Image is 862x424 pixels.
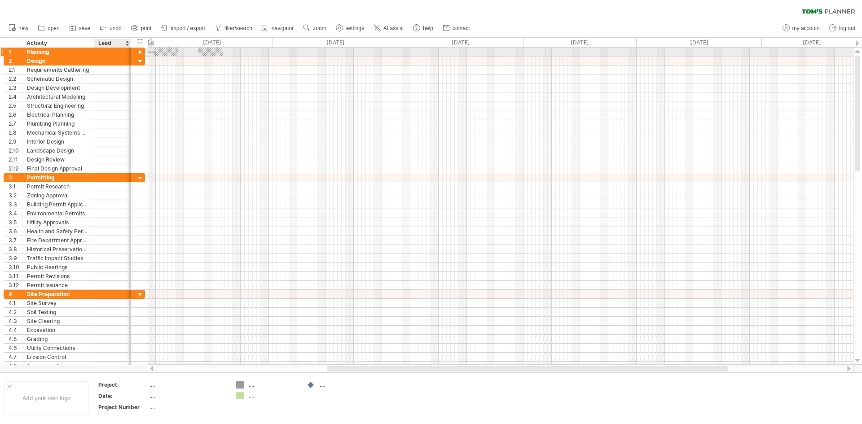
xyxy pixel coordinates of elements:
a: AI assist [371,22,406,34]
div: Activity [26,39,89,48]
div: Traffic Impact Studies [27,254,89,262]
div: 3.2 [9,191,22,200]
div: 4 [9,290,22,298]
div: 3 [9,173,22,182]
span: undo [110,25,122,31]
div: 2.7 [9,119,22,128]
a: log out [827,22,858,34]
div: January 2026 [398,38,523,47]
div: .... [150,392,225,400]
a: print [129,22,154,34]
div: Interior Design [27,137,89,146]
div: Mechanical Systems Design [27,128,89,137]
div: 2.3 [9,83,22,92]
div: .... [150,381,225,389]
div: December 2025 [273,38,398,47]
div: 3.11 [9,272,22,280]
div: Add your own logo [4,381,88,415]
a: save [67,22,93,34]
div: .... [150,403,225,411]
div: Permit Research [27,182,89,191]
div: Design Review [27,155,89,164]
div: Schematic Design [27,74,89,83]
div: Structural Engineering [27,101,89,110]
span: AI assist [383,25,404,31]
a: new [6,22,31,34]
div: Design [27,57,89,65]
div: Project Number [98,403,148,411]
a: import / export [158,22,208,34]
div: Project: [98,381,148,389]
div: 1 [9,48,22,56]
div: .... [249,381,298,389]
div: Grading [27,335,89,343]
div: 2.8 [9,128,22,137]
div: Lead [98,39,126,48]
div: 2.1 [9,66,22,74]
a: my account [780,22,822,34]
div: 3.5 [9,218,22,227]
div: 3.10 [9,263,22,271]
div: November 2025 [152,38,273,47]
div: Soil Testing [27,308,89,316]
div: Site Survey [27,299,89,307]
div: February 2026 [523,38,637,47]
span: open [48,25,60,31]
span: zoom [313,25,326,31]
div: Site Clearing [27,317,89,325]
div: 2.6 [9,110,22,119]
span: print [141,25,151,31]
div: 4.3 [9,317,22,325]
div: 2.4 [9,92,22,101]
a: help [411,22,436,34]
div: 3.3 [9,200,22,209]
div: 3.7 [9,236,22,245]
div: 4.2 [9,308,22,316]
div: Erosion Control [27,353,89,361]
div: Temporary Fencing [27,362,89,370]
div: Final Design Approval [27,164,89,173]
div: Architectural Modeling [27,92,89,101]
a: undo [97,22,124,34]
div: 2.12 [9,164,22,173]
div: 4.4 [9,326,22,334]
div: Date: [98,392,148,400]
div: Permit Issuance [27,281,89,289]
div: Permit Revisions [27,272,89,280]
div: Landscape Design [27,146,89,155]
span: new [18,25,28,31]
div: 3.1 [9,182,22,191]
a: open [35,22,62,34]
div: .... [320,381,369,389]
div: Health and Safety Permits [27,227,89,236]
div: 3.6 [9,227,22,236]
span: navigator [272,25,294,31]
div: 2 [9,57,22,65]
div: March 2026 [637,38,762,47]
div: Planning [27,48,89,56]
div: 3.12 [9,281,22,289]
a: navigator [259,22,296,34]
span: my account [792,25,820,31]
div: Site Preparation [27,290,89,298]
div: Utility Connections [27,344,89,352]
div: Utility Approvals [27,218,89,227]
span: contact [453,25,470,31]
div: Electrical Planning [27,110,89,119]
div: 2.9 [9,137,22,146]
span: filter/search [224,25,252,31]
a: zoom [301,22,329,34]
div: Environmental Permits [27,209,89,218]
div: 3.4 [9,209,22,218]
div: .... [249,392,298,399]
div: 3.8 [9,245,22,254]
span: import / export [171,25,205,31]
div: Zoning Approval [27,191,89,200]
div: 3.9 [9,254,22,262]
div: 4.1 [9,299,22,307]
div: 4.5 [9,335,22,343]
div: Public Hearings [27,263,89,271]
div: Requirements Gathering [27,66,89,74]
div: 4.7 [9,353,22,361]
div: 2.5 [9,101,22,110]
